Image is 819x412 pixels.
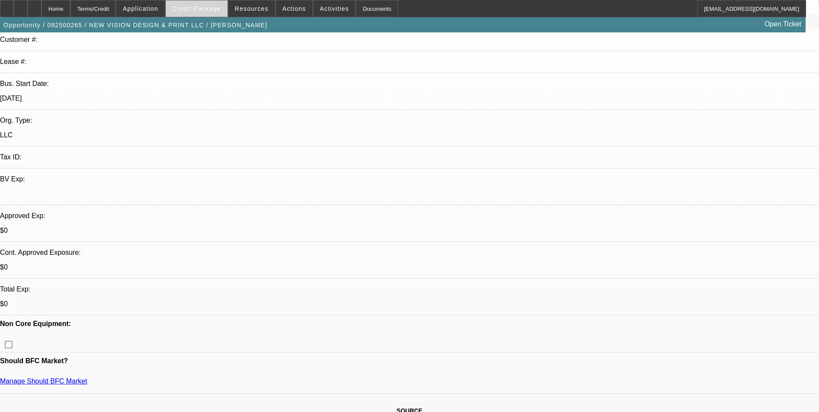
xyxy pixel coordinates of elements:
span: Actions [282,5,306,12]
button: Actions [276,0,313,17]
button: Activities [313,0,356,17]
span: Resources [235,5,269,12]
button: Resources [228,0,275,17]
button: Application [116,0,164,17]
span: Activities [320,5,349,12]
span: Credit Package [172,5,221,12]
span: Opportunity / 092500265 / NEW VISION DESIGN & PRINT LLC / [PERSON_NAME] [3,22,267,29]
button: Credit Package [166,0,228,17]
span: Application [123,5,158,12]
a: Open Ticket [761,17,805,32]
